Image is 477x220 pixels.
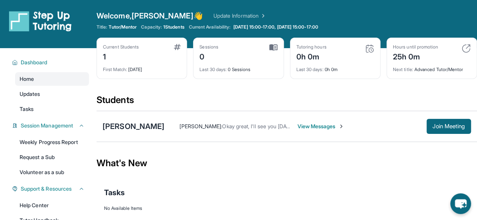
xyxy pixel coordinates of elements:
div: 0h 0m [296,62,374,73]
button: Session Management [18,122,84,129]
a: Updates [15,87,89,101]
span: Last 30 days : [199,67,227,72]
span: 1 Students [163,24,184,30]
div: 0 Sessions [199,62,277,73]
div: Students [97,94,477,111]
img: logo [9,11,72,32]
span: [PERSON_NAME] : [179,123,222,129]
span: Updates [20,90,40,98]
a: Volunteer as a sub [15,165,89,179]
span: Support & Resources [21,185,72,193]
span: Welcome, [PERSON_NAME] 👋 [97,11,203,21]
a: Request a Sub [15,150,89,164]
button: chat-button [450,193,471,214]
span: Dashboard [21,59,48,66]
div: What's New [97,147,477,180]
span: Next title : [393,67,413,72]
img: card [462,44,471,53]
span: Home [20,75,34,83]
span: Current Availability: [189,24,230,30]
div: Hours until promotion [393,44,438,50]
a: Home [15,72,89,86]
img: card [174,44,181,50]
button: Join Meeting [426,119,471,134]
a: Weekly Progress Report [15,135,89,149]
div: Tutoring hours [296,44,327,50]
a: Help Center [15,199,89,212]
img: Chevron-Right [338,123,344,129]
span: View Messages [297,123,344,130]
span: Tasks [104,187,125,198]
span: Session Management [21,122,73,129]
span: Tasks [20,105,34,113]
img: Chevron Right [259,12,266,20]
div: 25h 0m [393,50,438,62]
span: Capacity: [141,24,162,30]
div: 1 [103,50,139,62]
span: [DATE] 15:00-17:00, [DATE] 15:00-17:00 [233,24,318,30]
img: card [269,44,278,51]
div: Advanced Tutor/Mentor [393,62,471,73]
a: [DATE] 15:00-17:00, [DATE] 15:00-17:00 [232,24,320,30]
div: Current Students [103,44,139,50]
button: Support & Resources [18,185,84,193]
div: Sessions [199,44,218,50]
div: No Available Items [104,205,469,211]
a: Update Information [213,12,266,20]
span: Okay great, I'll see you [DATE]! Please let me know if you have any questions or concerns [222,123,436,129]
div: 0 [199,50,218,62]
img: card [365,44,374,53]
span: Tutor/Mentor [109,24,137,30]
button: Dashboard [18,59,84,66]
span: Title: [97,24,107,30]
span: Last 30 days : [296,67,324,72]
div: 0h 0m [296,50,327,62]
div: [DATE] [103,62,181,73]
a: Tasks [15,102,89,116]
span: Join Meeting [433,124,465,129]
div: [PERSON_NAME] [103,121,164,132]
span: First Match : [103,67,127,72]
